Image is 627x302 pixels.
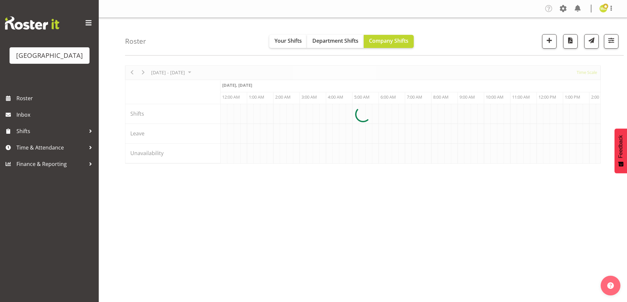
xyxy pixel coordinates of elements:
[307,35,364,48] button: Department Shifts
[16,51,83,60] div: [GEOGRAPHIC_DATA]
[584,34,599,49] button: Send a list of all shifts for the selected filtered period to all rostered employees.
[269,35,307,48] button: Your Shifts
[312,37,358,44] span: Department Shifts
[599,5,607,12] img: wendy-auld9530.jpg
[16,143,86,152] span: Time & Attendance
[607,282,614,289] img: help-xxl-2.png
[16,126,86,136] span: Shifts
[125,37,146,45] h4: Roster
[618,135,624,158] span: Feedback
[604,34,618,49] button: Filter Shifts
[5,16,59,30] img: Rosterit website logo
[369,37,408,44] span: Company Shifts
[16,159,86,169] span: Finance & Reporting
[542,34,557,49] button: Add a new shift
[16,93,95,103] span: Roster
[16,110,95,120] span: Inbox
[364,35,414,48] button: Company Shifts
[274,37,302,44] span: Your Shifts
[563,34,578,49] button: Download a PDF of the roster according to the set date range.
[614,128,627,173] button: Feedback - Show survey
